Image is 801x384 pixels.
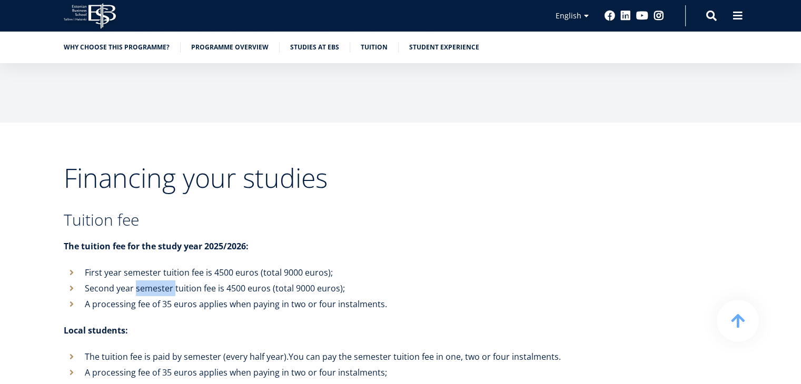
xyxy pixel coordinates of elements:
[64,325,128,336] strong: Local students:
[64,165,564,191] h2: Financing your studies
[654,11,664,21] a: Instagram
[620,11,631,21] a: Linkedin
[64,365,564,380] li: A processing fee of 35 euros applies when paying in two or four instalments;
[64,296,564,312] li: A processing fee of 35 euros applies when paying in two or four instalments.
[409,42,479,53] a: Student experience
[64,280,564,296] li: Second year semester tuition fee is 4500 euros (total 9000 euros);
[605,11,615,21] a: Facebook
[12,160,57,169] span: Two-year MBA
[191,42,269,53] a: Programme overview
[64,212,564,228] h3: Tuition fee
[64,349,564,365] li: The tuition fee is paid by semester (every half year).
[250,1,284,10] span: Last Name
[64,49,187,80] iframe: Embedded CTA
[12,174,101,183] span: Technology Innovation MBA
[3,147,9,154] input: One-year MBA (in Estonian)
[3,174,9,181] input: Technology Innovation MBA
[64,240,249,252] strong: The tuition fee for the study year 2025/2026:
[3,160,9,167] input: Two-year MBA
[290,42,339,53] a: Studies at EBS
[636,11,648,21] a: Youtube
[12,146,98,156] span: One-year MBA (in Estonian)
[361,42,388,53] a: Tuition
[64,42,170,53] a: Why choose this programme?
[64,265,564,280] li: First year semester tuition fee is 4500 euros (total 9000 euros);
[289,351,561,362] span: You can pay the semester tuition fee in one, two or four instalments.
